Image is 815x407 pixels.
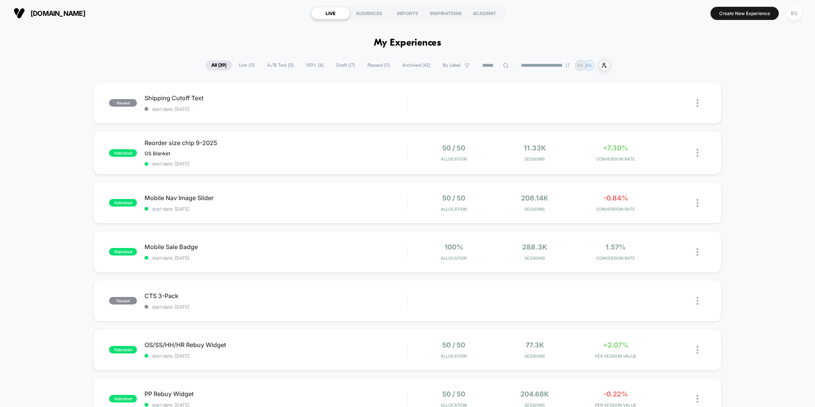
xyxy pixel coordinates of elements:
[586,63,592,68] p: BS
[442,144,465,152] span: 50 / 50
[206,60,232,70] span: All ( 39 )
[577,256,654,261] span: CONVERSION RATE
[362,60,395,70] span: Paused ( 11 )
[145,243,407,251] span: Mobile Sale Badge
[109,199,137,207] span: published
[443,63,461,68] span: By Label
[441,207,467,212] span: Allocation
[606,243,626,251] span: 1.57%
[697,199,698,207] img: close
[710,7,779,20] button: Create New Experience
[31,9,85,17] span: [DOMAIN_NAME]
[697,395,698,403] img: close
[603,390,628,398] span: -0.22%
[145,390,407,398] span: PP Rebuy Widget
[444,243,463,251] span: 100%
[577,207,654,212] span: CONVERSION RATE
[442,341,465,349] span: 50 / 50
[388,7,427,19] div: REPORTS
[311,7,350,19] div: LIVE
[524,144,546,152] span: 11.33k
[261,60,299,70] span: A/B Test ( 5 )
[145,94,407,102] span: Shipping Cutoff Text
[145,194,407,202] span: Mobile Nav Image Slider
[145,150,170,156] span: OS Blanket
[603,341,629,349] span: +2.07%
[374,38,441,49] h1: My Experiences
[145,106,407,112] span: start date: [DATE]
[577,353,654,359] span: PER SESSION VALUE
[441,156,467,162] span: Allocation
[145,206,407,212] span: start date: [DATE]
[145,341,407,349] span: OS/SS/HH/HR Rebuy Widget
[697,99,698,107] img: close
[565,63,570,67] img: end
[145,304,407,310] span: start date: [DATE]
[577,63,583,68] p: BS
[109,149,137,157] span: published
[300,60,329,70] span: 100% ( 6 )
[145,292,407,300] span: CTS 3-Pack
[350,7,388,19] div: AUDIENCES
[14,8,25,19] img: Visually logo
[397,60,436,70] span: Archived ( 42 )
[521,194,548,202] span: 208.14k
[697,346,698,354] img: close
[441,256,467,261] span: Allocation
[331,60,361,70] span: Draft ( 17 )
[496,156,573,162] span: Sessions
[109,248,137,256] span: published
[697,297,698,305] img: close
[11,7,88,19] button: [DOMAIN_NAME]
[145,353,407,359] span: start date: [DATE]
[145,139,407,147] span: Reorder size chip 9-2025
[442,194,465,202] span: 50 / 50
[233,60,260,70] span: Live ( 11 )
[496,207,573,212] span: Sessions
[603,194,628,202] span: -0.84%
[577,156,654,162] span: CONVERSION RATE
[697,248,698,256] img: close
[145,255,407,261] span: start date: [DATE]
[520,390,549,398] span: 204.66k
[526,341,544,349] span: 77.3k
[441,353,467,359] span: Allocation
[109,99,137,107] span: paused
[603,144,628,152] span: +7.30%
[496,353,573,359] span: Sessions
[109,395,137,402] span: published
[109,297,137,304] span: paused
[697,149,698,157] img: close
[787,6,801,21] div: BS
[442,390,465,398] span: 50 / 50
[109,346,137,353] span: published
[427,7,465,19] div: INSPIRATIONS
[465,7,504,19] div: ACADEMY
[496,256,573,261] span: Sessions
[522,243,547,251] span: 288.3k
[145,161,407,167] span: start date: [DATE]
[784,6,804,21] button: BS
